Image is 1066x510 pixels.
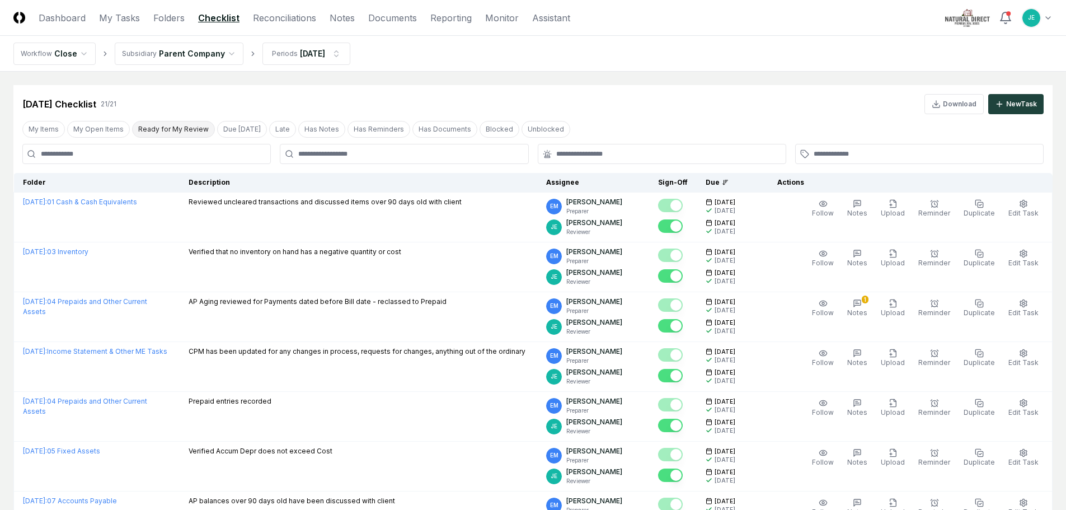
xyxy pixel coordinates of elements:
p: [PERSON_NAME] [566,218,622,228]
button: Mark complete [658,319,683,333]
span: [DATE] [715,497,735,506]
span: JE [551,472,557,480]
span: Upload [881,358,905,367]
div: Workflow [21,49,52,59]
div: Subsidiary [122,49,157,59]
p: [PERSON_NAME] [566,197,622,207]
span: Upload [881,458,905,466]
p: Preparer [566,406,622,415]
button: Late [269,121,296,138]
span: Reminder [918,308,950,317]
p: Preparer [566,307,622,315]
span: [DATE] : [23,497,47,505]
p: [PERSON_NAME] [566,317,622,327]
span: Duplicate [964,358,995,367]
a: [DATE]:07 Accounts Payable [23,497,117,505]
a: Assistant [532,11,570,25]
span: Follow [812,259,834,267]
button: Edit Task [1006,247,1041,270]
div: [DATE] [715,356,735,364]
button: Duplicate [961,446,997,470]
p: [PERSON_NAME] [566,417,622,427]
p: Reviewer [566,278,622,286]
button: My Items [22,121,65,138]
span: JE [551,273,557,281]
button: Has Notes [298,121,345,138]
span: EM [550,352,558,360]
p: [PERSON_NAME] [566,268,622,278]
span: Duplicate [964,408,995,417]
button: Mark complete [658,419,683,432]
div: [DATE] [715,277,735,286]
span: Edit Task [1008,358,1039,367]
span: Notes [847,259,867,267]
button: Mark complete [658,348,683,362]
button: Mark complete [658,249,683,262]
span: EM [550,451,558,460]
th: Sign-Off [649,173,697,193]
span: Edit Task [1008,458,1039,466]
div: [DATE] [715,456,735,464]
span: Follow [812,308,834,317]
div: New Task [1006,99,1037,109]
button: Upload [879,247,907,270]
button: 1Notes [845,297,870,320]
th: Description [180,173,537,193]
button: Download [924,94,984,114]
button: Follow [810,396,836,420]
span: [DATE] [715,397,735,406]
span: EM [550,401,558,410]
button: Mark complete [658,269,683,283]
button: Reminder [916,396,952,420]
div: Periods [272,49,298,59]
p: [PERSON_NAME] [566,367,622,377]
img: Logo [13,12,25,24]
span: [DATE] [715,198,735,207]
p: AP balances over 90 days old have been discussed with client [189,496,395,506]
p: AP Aging reviewed for Payments dated before Bill date - reclassed to Prepaid [189,297,447,307]
p: Prepaid entries recorded [189,396,271,406]
button: Edit Task [1006,396,1041,420]
a: Notes [330,11,355,25]
span: Duplicate [964,209,995,217]
div: [DATE] [715,227,735,236]
a: [DATE]:Income Statement & Other ME Tasks [23,347,167,355]
div: 1 [862,296,868,303]
div: [DATE] [715,476,735,485]
p: [PERSON_NAME] [566,247,622,257]
span: Duplicate [964,458,995,466]
button: Ready for My Review [132,121,215,138]
p: Reviewer [566,427,622,436]
nav: breadcrumb [13,43,350,65]
span: Reminder [918,458,950,466]
button: Mark complete [658,298,683,312]
button: Upload [879,297,907,320]
a: Monitor [485,11,519,25]
p: Preparer [566,456,622,465]
span: Edit Task [1008,209,1039,217]
span: Edit Task [1008,408,1039,417]
a: My Tasks [99,11,140,25]
span: Follow [812,358,834,367]
span: Duplicate [964,308,995,317]
span: JE [551,322,557,331]
span: Edit Task [1008,259,1039,267]
button: Notes [845,446,870,470]
button: Has Reminders [347,121,410,138]
div: [DATE] [715,256,735,265]
span: Reminder [918,358,950,367]
div: [DATE] [715,306,735,315]
a: Dashboard [39,11,86,25]
div: [DATE] [300,48,325,59]
span: Edit Task [1008,308,1039,317]
span: [DATE] : [23,247,47,256]
button: Edit Task [1006,197,1041,221]
div: [DATE] [715,406,735,414]
a: Folders [153,11,185,25]
img: Natural Direct logo [945,9,990,27]
a: [DATE]:03 Inventory [23,247,88,256]
th: Assignee [537,173,649,193]
div: [DATE] [715,207,735,215]
button: Upload [879,347,907,370]
p: CPM has been updated for any changes in process, requests for changes, anything out of the ordinary [189,347,525,357]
